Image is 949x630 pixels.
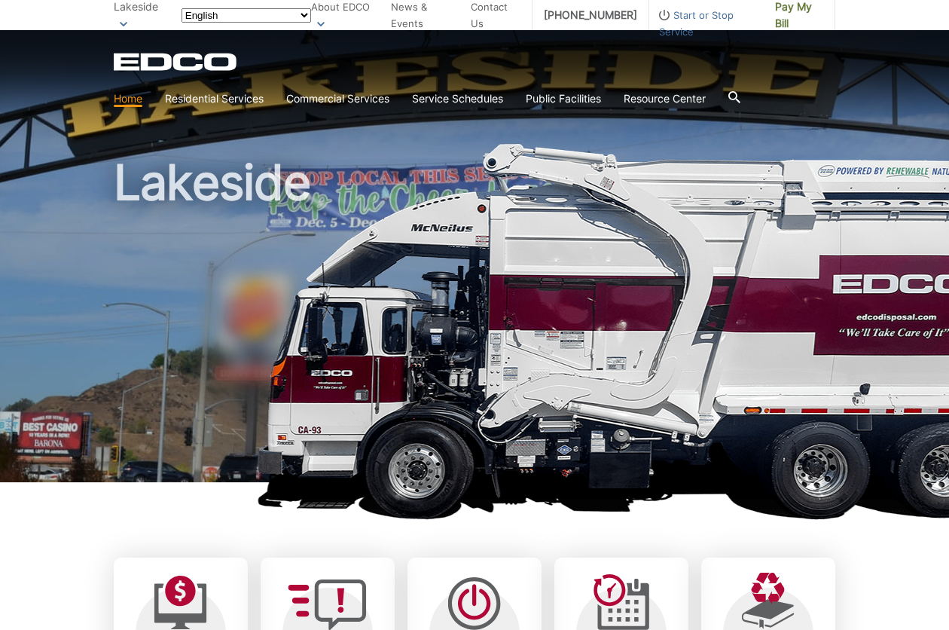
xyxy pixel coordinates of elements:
a: Home [114,90,142,107]
h1: Lakeside [114,158,835,489]
a: Residential Services [165,90,264,107]
a: Public Facilities [526,90,601,107]
a: Service Schedules [412,90,503,107]
a: Commercial Services [286,90,389,107]
a: EDCD logo. Return to the homepage. [114,53,239,71]
a: Resource Center [624,90,706,107]
select: Select a language [182,8,311,23]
